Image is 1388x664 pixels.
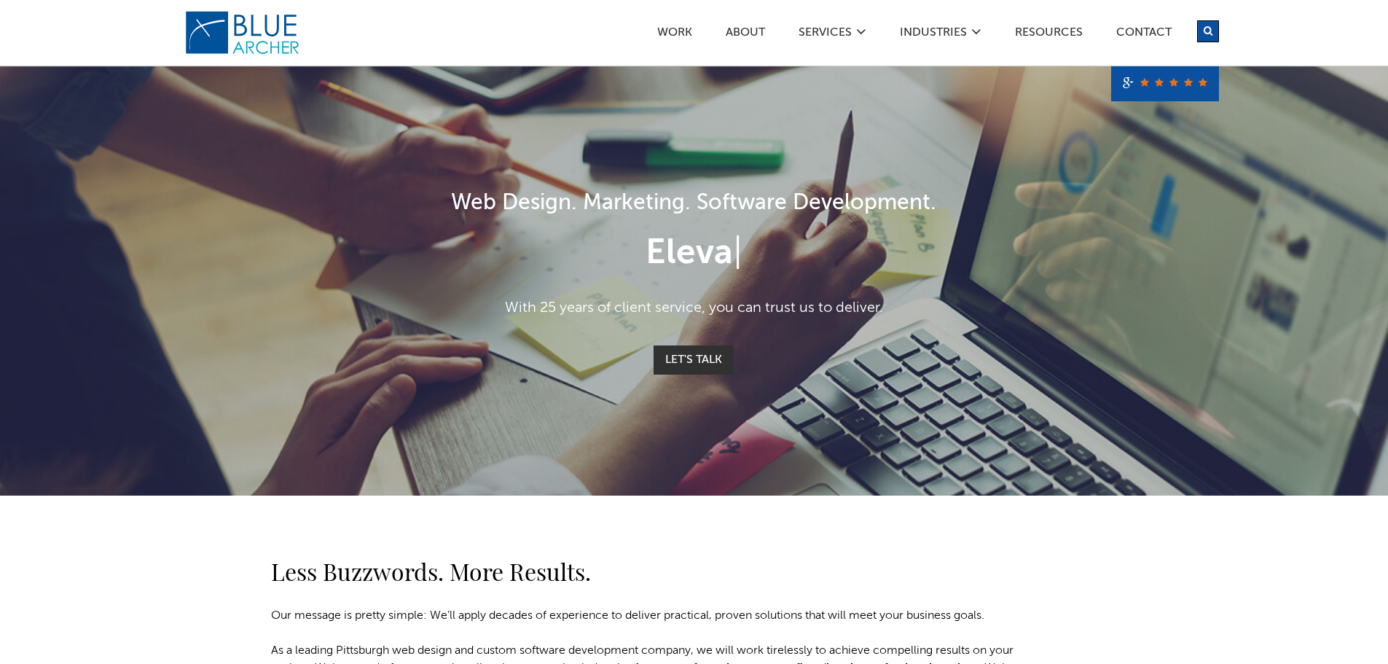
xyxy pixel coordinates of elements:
a: Resources [1014,27,1083,42]
p: With 25 years of client service, you can trust us to deliver. [272,297,1117,319]
h1: Web Design. Marketing. Software Development. [272,187,1117,220]
h2: Less Buzzwords. More Results. [271,554,1029,589]
a: Work [656,27,693,42]
span: Eleva [646,236,733,271]
a: Let's Talk [654,345,734,375]
a: Industries [899,27,968,42]
span: | [733,236,742,271]
img: Blue Archer Logo [184,10,301,55]
a: ABOUT [725,27,766,42]
a: SERVICES [798,27,852,42]
p: Our message is pretty simple: We’ll apply decades of experience to deliver practical, proven solu... [271,607,1029,625]
a: Contact [1116,27,1172,42]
